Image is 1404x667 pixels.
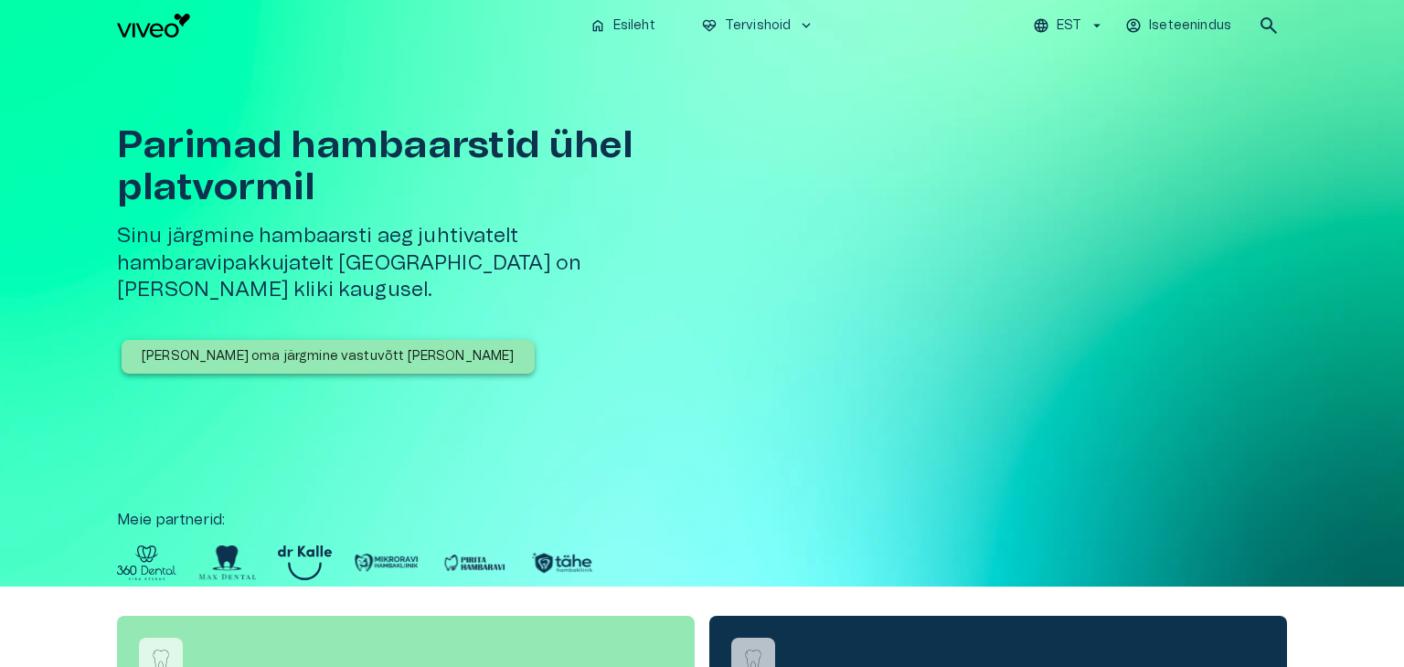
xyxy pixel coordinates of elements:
img: Partner logo [278,545,332,580]
span: ecg_heart [701,17,718,34]
p: [PERSON_NAME] oma järgmine vastuvõtt [PERSON_NAME] [142,347,515,366]
span: home [590,17,606,34]
button: ecg_heartTervishoidkeyboard_arrow_down [694,13,823,39]
img: Partner logo [529,545,595,580]
span: keyboard_arrow_down [798,17,814,34]
img: Partner logo [117,545,176,580]
button: Iseteenindus [1122,13,1236,39]
span: search [1258,15,1280,37]
button: open search modal [1250,7,1287,44]
h1: Parimad hambaarstid ühel platvormil [117,124,709,208]
img: Partner logo [198,545,256,580]
img: Partner logo [354,545,420,580]
h5: Sinu järgmine hambaarsti aeg juhtivatelt hambaravipakkujatelt [GEOGRAPHIC_DATA] on [PERSON_NAME] ... [117,223,709,303]
p: Iseteenindus [1149,16,1231,36]
p: Esileht [613,16,655,36]
button: [PERSON_NAME] oma järgmine vastuvõtt [PERSON_NAME] [122,340,535,374]
a: Navigate to homepage [117,14,575,37]
button: EST [1030,13,1108,39]
p: EST [1057,16,1081,36]
button: homeEsileht [582,13,665,39]
p: Meie partnerid : [117,509,1287,531]
img: Viveo logo [117,14,190,37]
img: Partner logo [441,545,507,580]
p: Tervishoid [725,16,792,36]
